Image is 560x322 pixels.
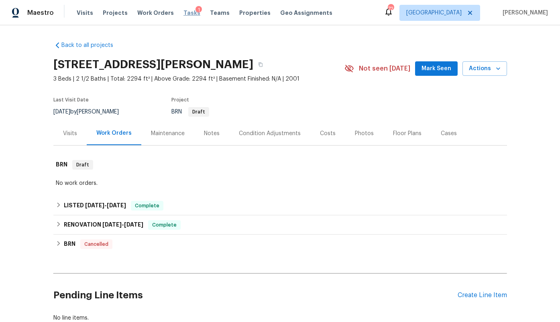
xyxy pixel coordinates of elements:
h6: LISTED [64,201,126,211]
div: Maintenance [151,130,185,138]
span: Properties [239,9,271,17]
span: Tasks [183,10,200,16]
button: Copy Address [253,57,268,72]
span: [DATE] [107,203,126,208]
h6: RENOVATION [64,220,143,230]
span: [PERSON_NAME] [499,9,548,17]
div: 72 [388,5,393,13]
span: Not seen [DATE] [359,65,410,73]
span: Complete [132,202,163,210]
div: Condition Adjustments [239,130,301,138]
div: No work orders. [56,179,505,187]
button: Actions [462,61,507,76]
div: Create Line Item [458,292,507,299]
div: Costs [320,130,336,138]
span: Actions [469,64,501,74]
span: Complete [149,221,180,229]
span: BRN [171,109,209,115]
h6: BRN [56,160,67,170]
button: Mark Seen [415,61,458,76]
span: Teams [210,9,230,17]
div: BRN Draft [53,152,507,178]
span: Mark Seen [422,64,451,74]
span: [DATE] [124,222,143,227]
span: Last Visit Date [53,97,89,102]
div: Cases [441,130,457,138]
span: Work Orders [137,9,174,17]
div: Floor Plans [393,130,422,138]
div: by [PERSON_NAME] [53,107,128,117]
span: Project [171,97,189,102]
div: No line items. [53,314,507,322]
h2: [STREET_ADDRESS][PERSON_NAME] [53,61,253,69]
span: - [102,222,143,227]
div: Notes [204,130,220,138]
div: LISTED [DATE]-[DATE]Complete [53,196,507,215]
span: Geo Assignments [280,9,332,17]
div: Photos [355,130,374,138]
span: Cancelled [81,240,112,248]
h6: BRN [64,239,75,249]
div: BRN Cancelled [53,235,507,254]
div: Visits [63,130,77,138]
span: [DATE] [102,222,122,227]
span: Projects [103,9,128,17]
span: Draft [73,161,92,169]
div: 1 [195,6,202,14]
span: [GEOGRAPHIC_DATA] [406,9,462,17]
span: - [85,203,126,208]
span: [DATE] [85,203,104,208]
span: Visits [77,9,93,17]
div: RENOVATION [DATE]-[DATE]Complete [53,215,507,235]
span: [DATE] [53,109,70,115]
div: Work Orders [96,129,132,137]
h2: Pending Line Items [53,277,458,314]
span: Maestro [27,9,54,17]
span: 3 Beds | 2 1/2 Baths | Total: 2294 ft² | Above Grade: 2294 ft² | Basement Finished: N/A | 2001 [53,75,344,83]
span: Draft [189,109,208,114]
a: Back to all projects [53,41,130,49]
